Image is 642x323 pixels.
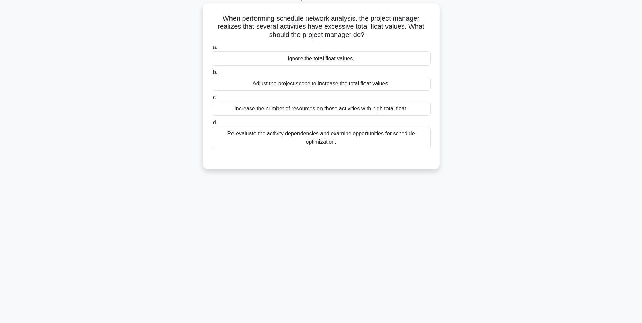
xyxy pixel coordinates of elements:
span: b. [213,69,217,75]
div: Ignore the total float values. [212,51,431,66]
span: a. [213,44,217,50]
h5: When performing schedule network analysis, the project manager realizes that several activities h... [211,14,431,39]
div: Adjust the project scope to increase the total float values. [212,77,431,91]
div: Increase the number of resources on those activities with high total float. [212,102,431,116]
span: d. [213,120,217,125]
span: c. [213,94,217,100]
div: Re-evaluate the activity dependencies and examine opportunities for schedule optimization. [212,127,431,149]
